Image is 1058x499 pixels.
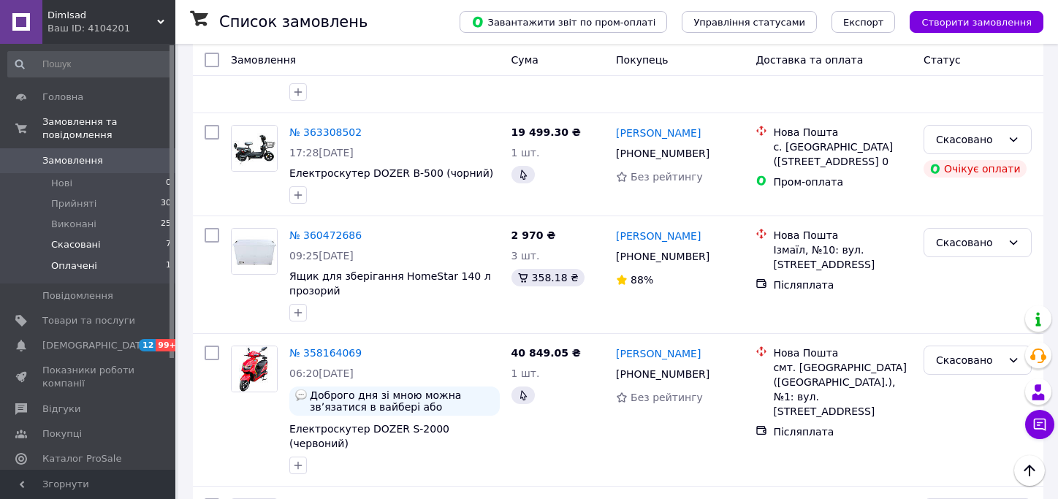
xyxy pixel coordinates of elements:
[232,346,277,392] img: Фото товару
[693,17,805,28] span: Управління статусами
[616,229,701,243] a: [PERSON_NAME]
[773,140,912,169] div: с. [GEOGRAPHIC_DATA] ([STREET_ADDRESS] 0
[310,389,494,413] span: Доброго дня зі мною можна звʼязатися в вайбері або телеграм за номером телефону [PHONE_NUMBER]
[511,54,538,66] span: Cума
[156,339,180,351] span: 99+
[231,125,278,172] a: Фото товару
[843,17,884,28] span: Експорт
[42,115,175,142] span: Замовлення та повідомлення
[42,314,135,327] span: Товари та послуги
[51,218,96,231] span: Виконані
[616,346,701,361] a: [PERSON_NAME]
[289,423,449,449] a: Електроcкутер DOZER S-2000 (червоний)
[232,126,277,171] img: Фото товару
[51,197,96,210] span: Прийняті
[289,126,362,138] a: № 363308502
[631,171,703,183] span: Без рейтингу
[51,259,97,273] span: Оплачені
[289,147,354,159] span: 17:28[DATE]
[773,175,912,189] div: Пром-оплата
[161,197,171,210] span: 30
[1025,410,1054,439] button: Чат з покупцем
[139,339,156,351] span: 12
[232,229,277,274] img: Фото товару
[773,243,912,272] div: Ізмаїл, №10: вул. [STREET_ADDRESS]
[42,452,121,465] span: Каталог ProSale
[936,132,1002,148] div: Скасовано
[773,125,912,140] div: Нова Пошта
[616,126,701,140] a: [PERSON_NAME]
[42,91,83,104] span: Головна
[295,389,307,401] img: :speech_balloon:
[289,229,362,241] a: № 360472686
[511,126,581,138] span: 19 499.30 ₴
[289,347,362,359] a: № 358164069
[166,177,171,190] span: 0
[631,274,653,286] span: 88%
[910,11,1043,33] button: Створити замовлення
[460,11,667,33] button: Завантажити звіт по пром-оплаті
[289,270,491,297] a: Ящик для зберігання HomeStar 140 л прозорий
[773,360,912,419] div: смт. [GEOGRAPHIC_DATA] ([GEOGRAPHIC_DATA].), №1: вул. [STREET_ADDRESS]
[289,167,493,179] a: Електроcкутер DOZER B-500 (чорний)
[166,238,171,251] span: 7
[219,13,368,31] h1: Список замовлень
[613,246,712,267] div: [PHONE_NUMBER]
[47,9,157,22] span: DimIsad
[895,15,1043,27] a: Створити замовлення
[773,424,912,439] div: Післяплата
[773,228,912,243] div: Нова Пошта
[773,278,912,292] div: Післяплата
[511,147,540,159] span: 1 шт.
[42,289,113,302] span: Повідомлення
[613,143,712,164] div: [PHONE_NUMBER]
[924,54,961,66] span: Статус
[511,347,581,359] span: 40 849.05 ₴
[7,51,172,77] input: Пошук
[756,54,863,66] span: Доставка та оплата
[936,235,1002,251] div: Скасовано
[289,367,354,379] span: 06:20[DATE]
[682,11,817,33] button: Управління статусами
[613,364,712,384] div: [PHONE_NUMBER]
[471,15,655,28] span: Завантажити звіт по пром-оплаті
[831,11,896,33] button: Експорт
[631,392,703,403] span: Без рейтингу
[231,228,278,275] a: Фото товару
[231,346,278,392] a: Фото товару
[42,339,151,352] span: [DEMOGRAPHIC_DATA]
[936,352,1002,368] div: Скасовано
[42,427,82,441] span: Покупці
[51,238,101,251] span: Скасовані
[511,250,540,262] span: 3 шт.
[231,54,296,66] span: Замовлення
[921,17,1032,28] span: Створити замовлення
[616,54,668,66] span: Покупець
[47,22,175,35] div: Ваш ID: 4104201
[1014,455,1045,486] button: Наверх
[511,269,585,286] div: 358.18 ₴
[511,229,556,241] span: 2 970 ₴
[42,154,103,167] span: Замовлення
[773,346,912,360] div: Нова Пошта
[289,250,354,262] span: 09:25[DATE]
[924,160,1027,178] div: Очікує оплати
[42,364,135,390] span: Показники роботи компанії
[161,218,171,231] span: 25
[42,403,80,416] span: Відгуки
[51,177,72,190] span: Нові
[511,367,540,379] span: 1 шт.
[166,259,171,273] span: 1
